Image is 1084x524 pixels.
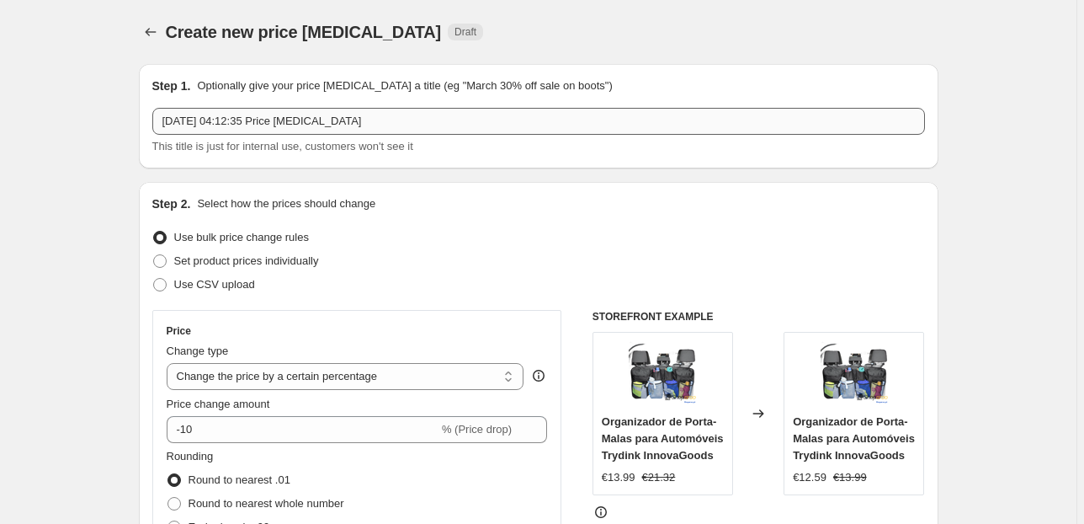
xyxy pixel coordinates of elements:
div: €13.99 [602,469,635,486]
img: organizador-de-porta-malas-para-automoveis-trydink-innovagoods-603_80x.webp [629,341,696,409]
img: organizador-de-porta-malas-para-automoveis-trydink-innovagoods-603_80x.webp [821,341,888,409]
h2: Step 1. [152,78,191,94]
span: Change type [167,345,229,357]
span: Draft [454,25,476,39]
p: Optionally give your price [MEDICAL_DATA] a title (eg "March 30% off sale on boots") [197,78,612,94]
input: 30% off holiday sale [152,108,925,135]
input: -15 [167,416,438,443]
span: % (Price drop) [442,423,512,436]
div: help [530,367,547,384]
span: Set product prices individually [174,254,319,267]
span: Price change amount [167,398,270,410]
h2: Step 2. [152,195,191,212]
span: This title is just for internal use, customers won't see it [152,140,413,152]
span: Use bulk price change rules [174,231,309,243]
span: Organizador de Porta-Malas para Automóveis Trydink InnovaGoods [793,415,915,462]
span: Rounding [167,450,214,463]
span: Organizador de Porta-Malas para Automóveis Trydink InnovaGoods [602,415,724,462]
button: Price change jobs [139,20,162,44]
span: Use CSV upload [174,278,255,291]
p: Select how the prices should change [197,195,375,212]
span: Round to nearest whole number [189,497,344,510]
div: €12.59 [793,469,826,486]
h3: Price [167,324,191,338]
h6: STOREFRONT EXAMPLE [592,310,925,323]
strike: €21.32 [642,469,676,486]
strike: €13.99 [833,469,867,486]
span: Round to nearest .01 [189,473,290,486]
span: Create new price [MEDICAL_DATA] [166,23,442,41]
